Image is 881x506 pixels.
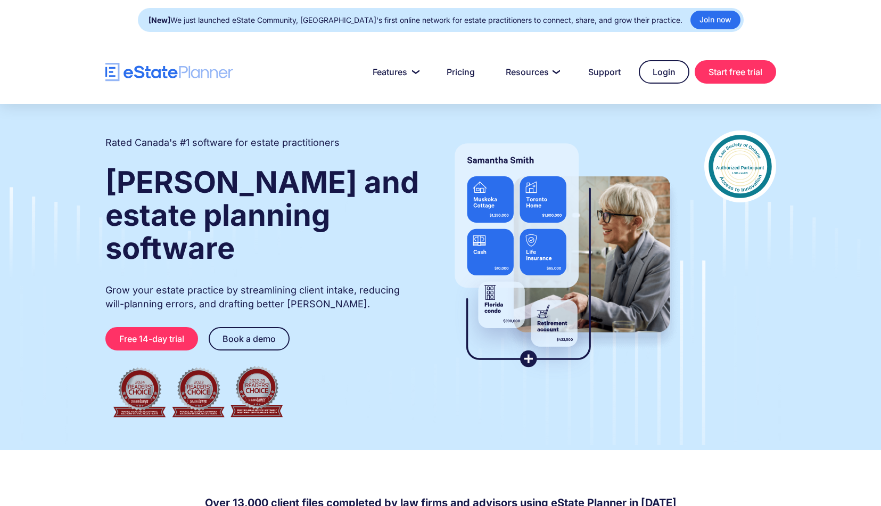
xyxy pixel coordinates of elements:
strong: [New] [149,15,170,25]
a: Book a demo [209,327,290,350]
h2: Rated Canada's #1 software for estate practitioners [105,136,340,150]
a: Support [575,61,633,83]
img: estate planner showing wills to their clients, using eState Planner, a leading estate planning so... [442,130,683,381]
a: Features [360,61,429,83]
a: Pricing [434,61,488,83]
a: Join now [690,11,740,29]
a: Login [639,60,689,84]
a: Start free trial [695,60,776,84]
a: Resources [493,61,570,83]
a: home [105,63,233,81]
strong: [PERSON_NAME] and estate planning software [105,164,419,266]
div: We just launched eState Community, [GEOGRAPHIC_DATA]'s first online network for estate practition... [149,13,682,28]
p: Grow your estate practice by streamlining client intake, reducing will-planning errors, and draft... [105,283,421,311]
a: Free 14-day trial [105,327,198,350]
